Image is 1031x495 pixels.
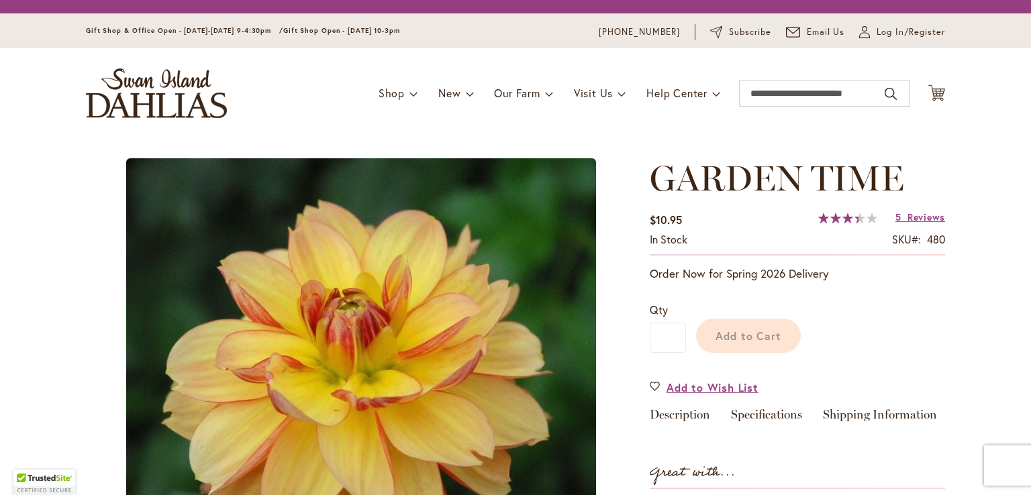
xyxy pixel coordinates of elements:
button: Search [885,83,897,105]
span: New [438,86,460,100]
strong: SKU [892,232,921,246]
a: store logo [86,68,227,118]
div: TrustedSite Certified [13,470,75,495]
a: Subscribe [710,25,771,39]
a: 5 Reviews [895,211,945,223]
strong: Great with... [650,461,736,484]
a: Email Us [786,25,845,39]
span: Gift Shop Open - [DATE] 10-3pm [283,26,400,35]
span: Qty [650,302,668,317]
span: Our Farm [494,86,540,100]
span: $10.95 [650,213,682,227]
div: 480 [927,232,945,248]
span: Help Center [646,86,707,100]
span: GARDEN TIME [650,157,904,199]
p: Order Now for Spring 2026 Delivery [650,266,945,282]
a: Add to Wish List [650,380,758,395]
span: Shop [379,86,405,100]
span: Gift Shop & Office Open - [DATE]-[DATE] 9-4:30pm / [86,26,283,35]
a: Log In/Register [859,25,945,39]
span: Email Us [807,25,845,39]
a: Description [650,408,710,428]
span: 5 [895,211,901,223]
span: Log In/Register [877,25,945,39]
span: Subscribe [729,25,771,39]
div: Detailed Product Info [650,408,945,428]
div: 68% [818,213,877,223]
span: Add to Wish List [667,380,758,395]
span: Visit Us [574,86,613,100]
a: Shipping Information [823,408,937,428]
div: Availability [650,232,687,248]
a: [PHONE_NUMBER] [599,25,680,39]
span: In stock [650,232,687,246]
span: Reviews [907,211,945,223]
a: Specifications [731,408,802,428]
